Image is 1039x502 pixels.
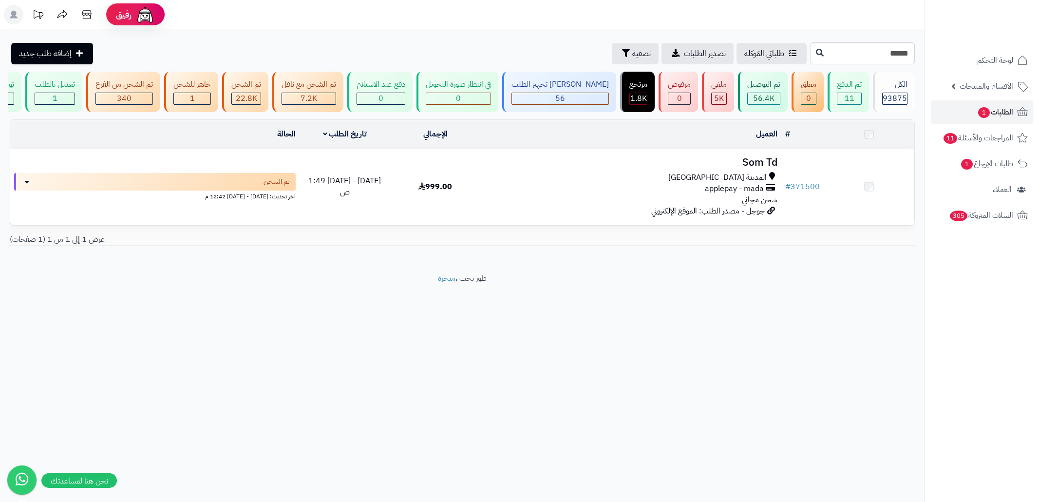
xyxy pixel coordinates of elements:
div: 0 [426,93,491,104]
a: السلات المتروكة305 [931,204,1033,227]
span: 11 [845,93,854,104]
div: 0 [801,93,816,104]
span: 7.2K [301,93,317,104]
h3: Som Td [484,157,777,168]
a: ملغي 5K [700,72,736,112]
a: مرتجع 1.8K [618,72,657,112]
span: العملاء [993,183,1012,196]
span: 340 [117,93,132,104]
a: الحالة [277,128,296,140]
span: تم الشحن [264,177,290,187]
span: 305 [950,211,967,221]
a: الطلبات1 [931,100,1033,124]
div: مرفوض [668,79,691,90]
div: 11 [837,93,861,104]
a: العميل [756,128,777,140]
div: [PERSON_NAME] تجهيز الطلب [511,79,609,90]
span: تصفية [632,48,651,59]
span: 1 [978,107,990,118]
span: 56.4K [753,93,775,104]
a: إضافة طلب جديد [11,43,93,64]
div: عرض 1 إلى 1 من 1 (1 صفحات) [2,234,462,245]
span: 1 [190,93,195,104]
a: الإجمالي [423,128,448,140]
a: متجرة [438,272,455,284]
span: الأقسام والمنتجات [960,79,1013,93]
div: تم الدفع [837,79,862,90]
span: 0 [677,93,682,104]
a: [PERSON_NAME] تجهيز الطلب 56 [500,72,618,112]
span: طلباتي المُوكلة [744,48,784,59]
div: 56407 [748,93,780,104]
div: 4950 [712,93,726,104]
span: applepay - mada [705,183,764,194]
span: إضافة طلب جديد [19,48,72,59]
span: 1 [961,159,973,170]
div: ملغي [711,79,727,90]
div: 7223 [282,93,336,104]
span: 0 [378,93,383,104]
span: 1.8K [630,93,647,104]
a: المراجعات والأسئلة11 [931,126,1033,150]
span: طلبات الإرجاع [960,157,1013,171]
span: الطلبات [977,105,1013,119]
a: تصدير الطلبات [661,43,734,64]
div: 0 [357,93,405,104]
a: جاهز للشحن 1 [162,72,220,112]
span: 22.8K [236,93,257,104]
a: تم الشحن 22.8K [220,72,270,112]
span: 1 [53,93,57,104]
a: العملاء [931,178,1033,201]
a: تم الشحن من الفرع 340 [84,72,162,112]
a: تم التوصيل 56.4K [736,72,790,112]
span: # [785,181,791,193]
span: رفيق [116,9,132,20]
a: دفع عند الاستلام 0 [345,72,415,112]
div: مرتجع [629,79,647,90]
a: طلباتي المُوكلة [737,43,807,64]
div: 1800 [630,93,647,104]
div: اخر تحديث: [DATE] - [DATE] 12:42 م [14,191,296,201]
div: 22773 [232,93,261,104]
img: ai-face.png [135,5,155,24]
div: 340 [96,93,152,104]
a: تاريخ الطلب [323,128,367,140]
div: 1 [35,93,75,104]
span: جوجل - مصدر الطلب: الموقع الإلكتروني [651,205,765,217]
div: تم الشحن من الفرع [95,79,153,90]
a: تم الشحن مع ناقل 7.2K [270,72,345,112]
span: 0 [806,93,811,104]
a: الكل93875 [871,72,917,112]
div: تم الشحن مع ناقل [282,79,336,90]
a: في انتظار صورة التحويل 0 [415,72,500,112]
span: 11 [944,133,957,144]
span: لوحة التحكم [977,54,1013,67]
div: الكل [882,79,907,90]
span: شحن مجاني [742,194,777,206]
a: لوحة التحكم [931,49,1033,72]
span: المدينة [GEOGRAPHIC_DATA] [668,172,767,183]
a: تحديثات المنصة [26,5,50,27]
span: 93875 [883,93,907,104]
span: [DATE] - [DATE] 1:49 ص [308,175,381,198]
a: مرفوض 0 [657,72,700,112]
div: 56 [512,93,608,104]
div: تعديل بالطلب [35,79,75,90]
div: جاهز للشحن [173,79,211,90]
a: تعديل بالطلب 1 [23,72,84,112]
button: تصفية [612,43,659,64]
div: دفع عند الاستلام [357,79,405,90]
span: 56 [555,93,565,104]
div: 1 [174,93,210,104]
span: تصدير الطلبات [684,48,726,59]
span: 0 [456,93,461,104]
div: 0 [668,93,690,104]
div: تم التوصيل [747,79,780,90]
a: معلق 0 [790,72,826,112]
span: 5K [714,93,724,104]
div: معلق [801,79,816,90]
div: في انتظار صورة التحويل [426,79,491,90]
span: 999.00 [418,181,452,193]
span: السلات المتروكة [949,209,1013,222]
a: طلبات الإرجاع1 [931,152,1033,175]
